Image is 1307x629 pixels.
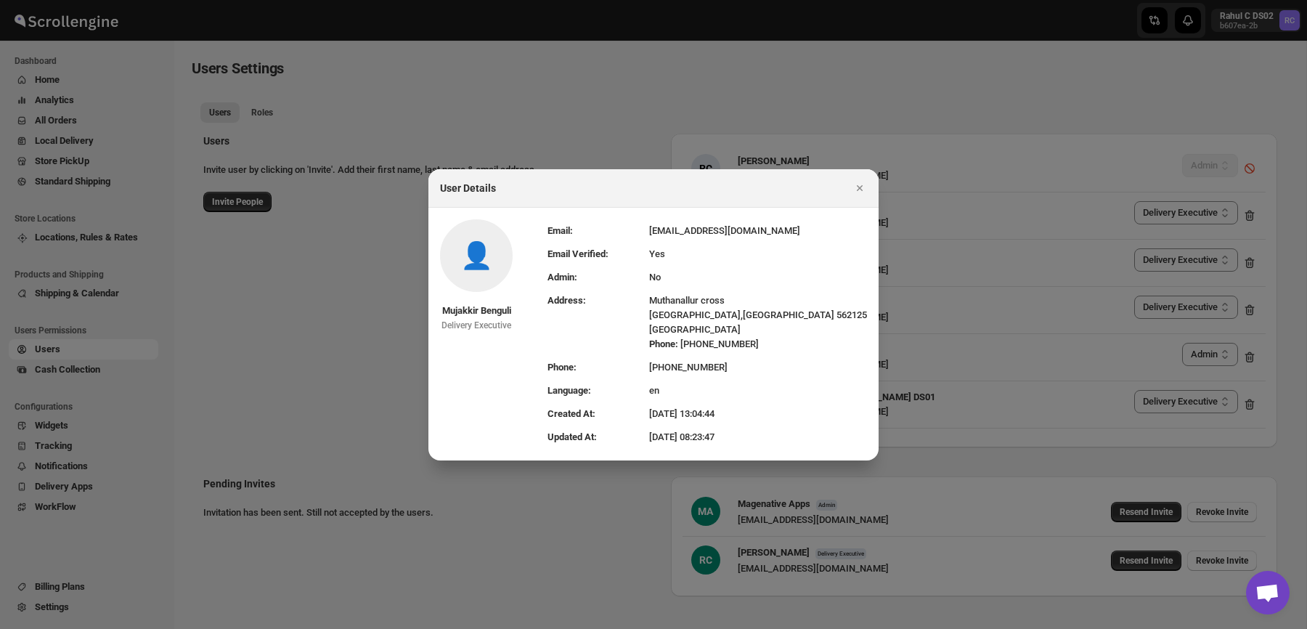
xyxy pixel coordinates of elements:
td: Address: [547,289,649,356]
td: Admin: [547,266,649,289]
td: [PHONE_NUMBER] [649,356,867,379]
td: [EMAIL_ADDRESS][DOMAIN_NAME] [649,219,867,243]
td: Language: [547,379,649,402]
td: Email Verified: [547,243,649,266]
div: Mujakkir Benguli [442,304,511,318]
td: No [649,266,867,289]
td: Yes [649,243,867,266]
div: Open chat [1246,571,1290,614]
td: [DATE] 13:04:44 [649,402,867,426]
td: Phone: [547,356,649,379]
span: No profile [460,248,493,263]
td: Email: [547,219,649,243]
td: Updated At: [547,426,649,449]
div: Delivery Executive [441,318,511,333]
td: Created At: [547,402,649,426]
h2: User Details [440,181,496,195]
span: Phone: [649,338,678,349]
td: [DATE] 08:23:47 [649,426,867,449]
button: Close [850,178,870,198]
div: [PHONE_NUMBER] [649,337,867,352]
td: Muthanallur cross [GEOGRAPHIC_DATA] , [GEOGRAPHIC_DATA] 562125 [GEOGRAPHIC_DATA] [649,289,867,356]
td: en [649,379,867,402]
